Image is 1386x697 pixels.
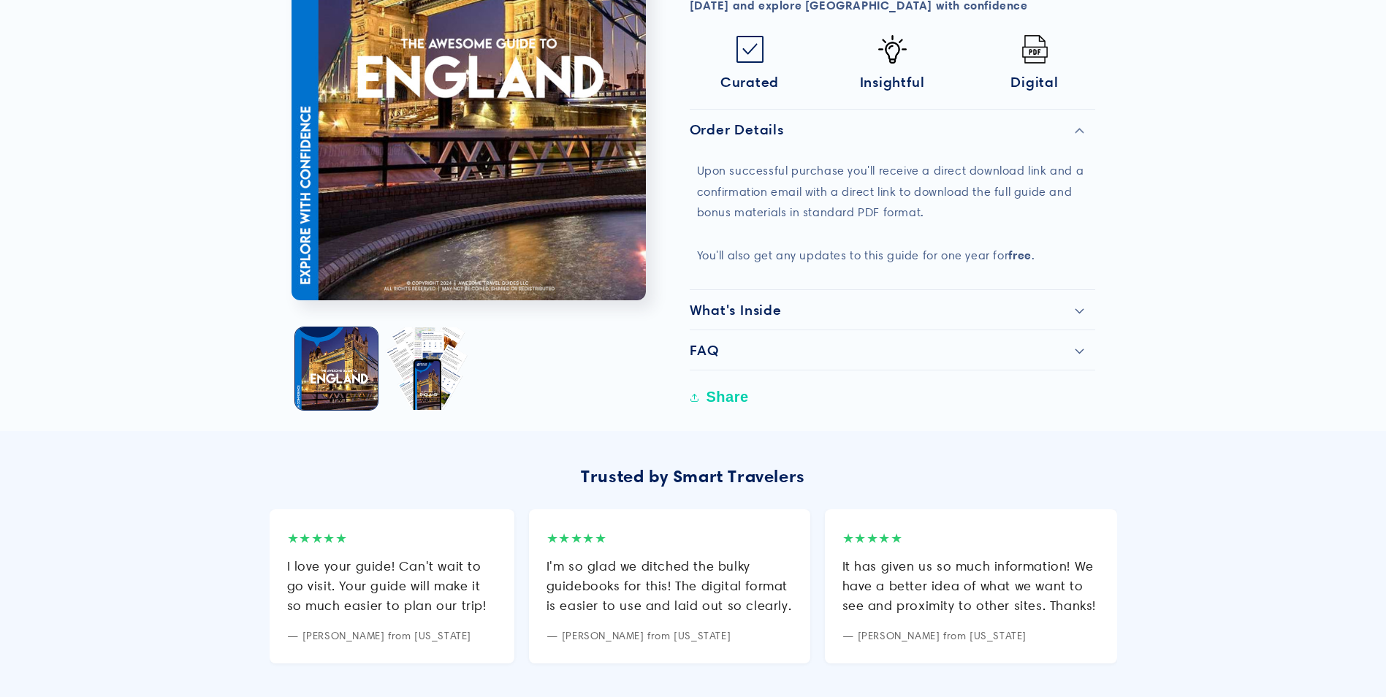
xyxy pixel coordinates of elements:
[690,301,782,319] h2: What's Inside
[690,381,753,414] button: Share
[842,556,1100,615] div: It has given us so much information! We have a better idea of what we want to see and proximity t...
[690,330,1095,370] summary: FAQ
[547,527,793,550] div: ★★★★★
[1008,248,1031,262] strong: free
[690,121,784,138] h2: Order Details
[860,73,925,91] span: Insightful
[547,556,793,615] div: I'm so glad we ditched the bulky guidebooks for this! The digital format is easier to use and lai...
[270,460,1117,492] div: Trusted by Smart Travelers
[690,110,1095,149] summary: Order Details
[385,327,468,410] button: Load image 2 in gallery view
[547,627,793,645] div: — [PERSON_NAME] from [US_STATE]
[690,290,1095,330] summary: What's Inside
[697,161,1088,267] p: Upon successful purchase you'll receive a direct download link and a confirmation email with a di...
[842,527,1100,550] div: ★★★★★
[287,527,497,550] div: ★★★★★
[690,341,719,359] h2: FAQ
[1010,73,1058,91] span: Digital
[1021,35,1049,64] img: Pdf.png
[287,627,497,645] div: — [PERSON_NAME] from [US_STATE]
[842,627,1100,645] div: — [PERSON_NAME] from [US_STATE]
[720,73,779,91] span: Curated
[287,556,497,615] div: I love your guide! Can't wait to go visit. Your guide will make it so much easier to plan our trip!
[878,35,907,64] img: Idea-icon.png
[295,327,378,410] button: Load image 1 in gallery view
